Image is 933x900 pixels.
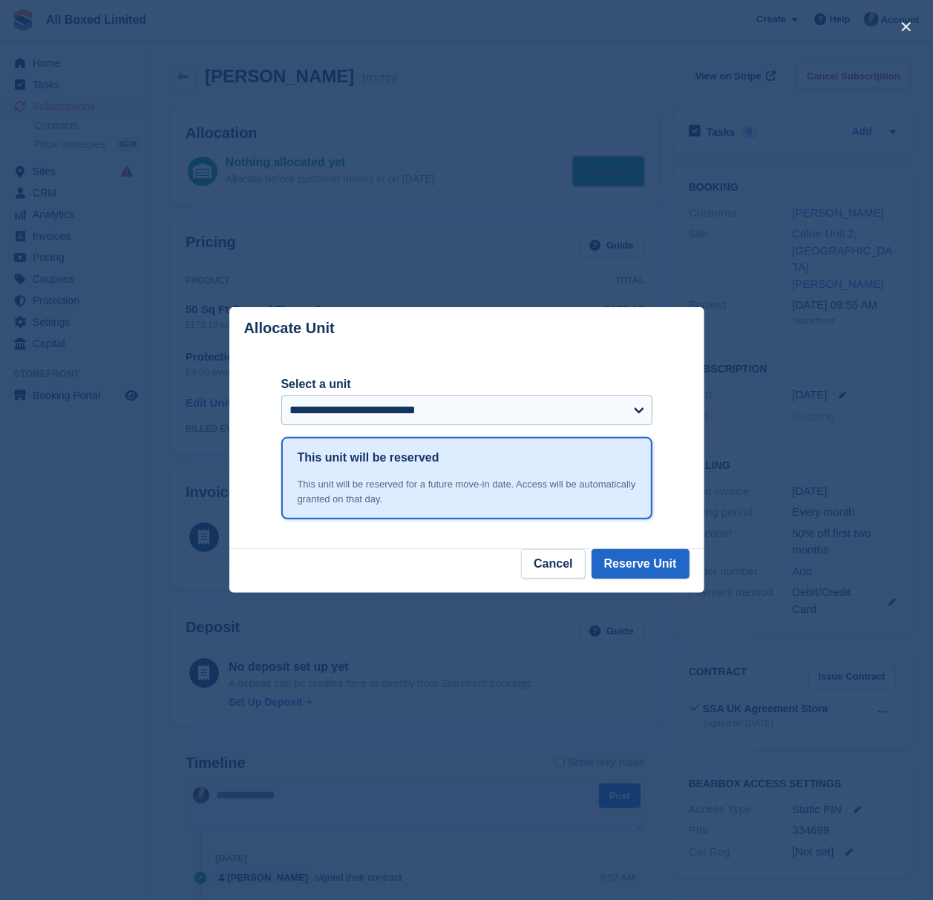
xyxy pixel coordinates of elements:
p: Allocate Unit [244,320,335,337]
div: This unit will be reserved for a future move-in date. Access will be automatically granted on tha... [298,477,636,506]
button: close [894,15,918,39]
button: Cancel [521,549,585,579]
label: Select a unit [281,375,652,393]
h1: This unit will be reserved [298,449,439,467]
button: Reserve Unit [592,549,690,579]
